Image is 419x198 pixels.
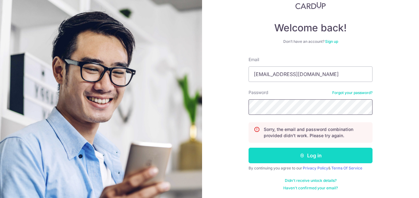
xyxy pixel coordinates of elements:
a: Haven't confirmed your email? [283,186,338,191]
label: Email [249,56,259,63]
a: Terms Of Service [331,166,362,170]
a: Didn't receive unlock details? [285,178,337,183]
div: By continuing you agree to our & [249,166,373,171]
img: CardUp Logo [295,2,326,9]
h4: Welcome back! [249,22,373,34]
input: Enter your Email [249,66,373,82]
label: Password [249,89,268,96]
a: Sign up [325,39,338,44]
button: Log in [249,148,373,163]
div: Don’t have an account? [249,39,373,44]
p: Sorry, the email and password combination provided didn't work. Please try again. [264,126,367,139]
a: Privacy Policy [303,166,328,170]
a: Forgot your password? [332,90,373,95]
